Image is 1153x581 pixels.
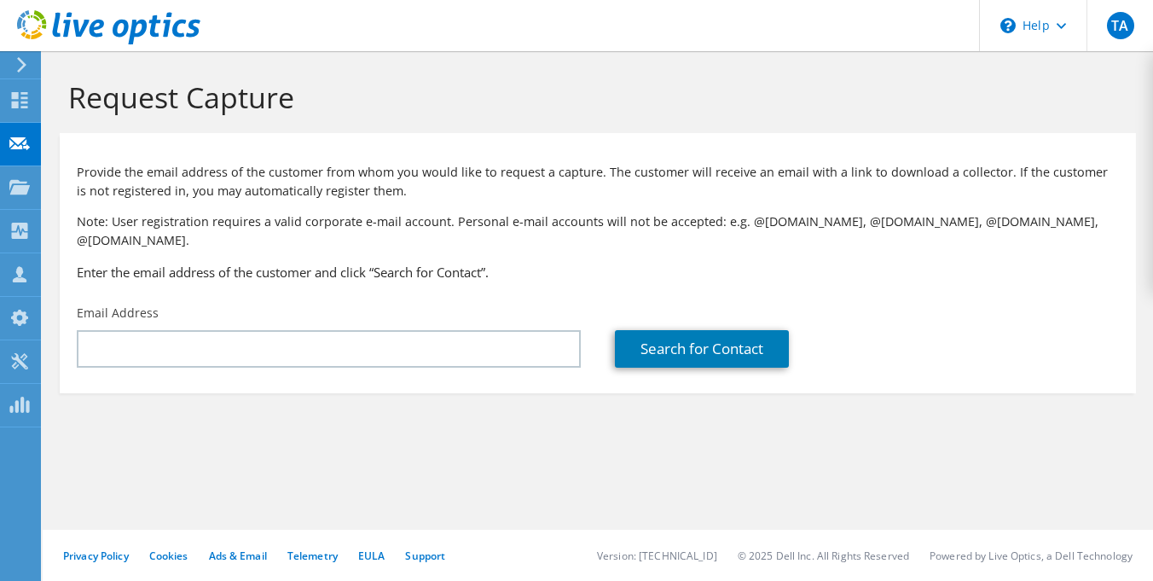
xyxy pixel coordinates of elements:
[63,549,129,563] a: Privacy Policy
[77,163,1119,200] p: Provide the email address of the customer from whom you would like to request a capture. The cust...
[1107,12,1134,39] span: TA
[68,79,1119,115] h1: Request Capture
[77,212,1119,250] p: Note: User registration requires a valid corporate e-mail account. Personal e-mail accounts will ...
[405,549,445,563] a: Support
[597,549,717,563] li: Version: [TECHNICAL_ID]
[358,549,385,563] a: EULA
[77,263,1119,282] h3: Enter the email address of the customer and click “Search for Contact”.
[209,549,267,563] a: Ads & Email
[1000,18,1016,33] svg: \n
[615,330,789,368] a: Search for Contact
[77,305,159,322] label: Email Address
[930,549,1133,563] li: Powered by Live Optics, a Dell Technology
[738,549,909,563] li: © 2025 Dell Inc. All Rights Reserved
[287,549,338,563] a: Telemetry
[149,549,188,563] a: Cookies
